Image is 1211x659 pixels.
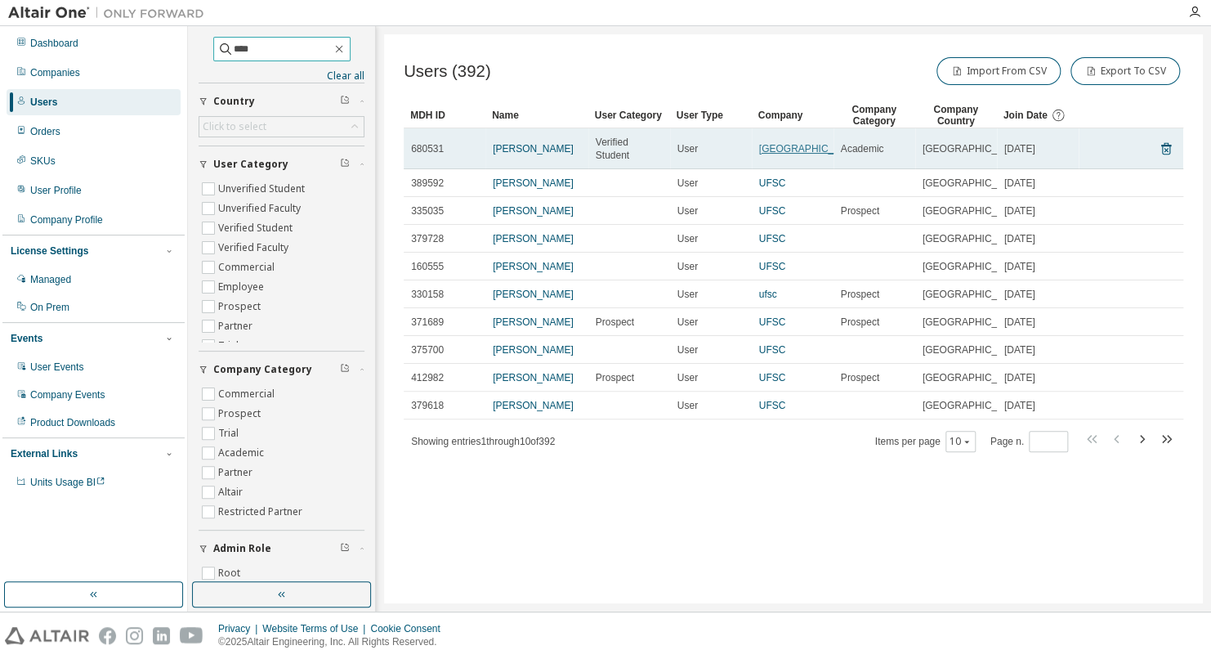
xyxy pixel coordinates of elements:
span: 335035 [411,204,444,217]
a: ufsc [759,289,777,300]
span: [GEOGRAPHIC_DATA] [923,260,1025,273]
a: [PERSON_NAME] [493,289,574,300]
a: [PERSON_NAME] [493,143,574,155]
a: [PERSON_NAME] [493,177,574,189]
a: [PERSON_NAME] [493,316,574,328]
label: Employee [218,277,267,297]
label: Academic [218,443,267,463]
a: [PERSON_NAME] [493,344,574,356]
div: SKUs [30,155,56,168]
span: [GEOGRAPHIC_DATA] [923,288,1025,301]
span: [DATE] [1004,399,1035,412]
label: Partner [218,463,256,482]
a: UFSC [759,261,786,272]
span: Join Date [1003,110,1048,121]
div: Cookie Consent [370,622,449,635]
span: [DATE] [1004,343,1035,356]
img: Altair One [8,5,212,21]
a: UFSC [759,205,786,217]
label: Unverified Faculty [218,199,304,218]
div: User Type [677,102,745,128]
label: Root [218,563,244,583]
button: Company Category [199,352,364,388]
span: [GEOGRAPHIC_DATA] [923,232,1025,245]
div: MDH ID [410,102,479,128]
div: License Settings [11,244,88,258]
span: User [677,371,698,384]
div: User Events [30,361,83,374]
span: [GEOGRAPHIC_DATA] [923,316,1025,329]
span: Prospect [596,316,634,329]
label: Verified Faculty [218,238,292,258]
a: [PERSON_NAME] [493,372,574,383]
span: Company Category [213,363,312,376]
span: Showing entries 1 through 10 of 392 [411,436,555,447]
span: Clear filter [340,363,350,376]
div: Product Downloads [30,416,115,429]
div: Dashboard [30,37,78,50]
div: Orders [30,125,60,138]
label: Commercial [218,258,278,277]
span: [DATE] [1004,371,1035,384]
span: User [677,142,698,155]
span: Page n. [990,431,1068,452]
a: [PERSON_NAME] [493,400,574,411]
div: Company Events [30,388,105,401]
span: User [677,399,698,412]
div: User Category [595,102,664,128]
span: [DATE] [1004,232,1035,245]
span: Prospect [841,204,879,217]
span: [GEOGRAPHIC_DATA] [923,399,1025,412]
a: [PERSON_NAME] [493,261,574,272]
span: Clear filter [340,95,350,108]
span: Clear filter [340,542,350,555]
span: 160555 [411,260,444,273]
span: [GEOGRAPHIC_DATA] [923,204,1025,217]
span: [GEOGRAPHIC_DATA] [923,371,1025,384]
span: User Category [213,158,288,171]
span: [DATE] [1004,204,1035,217]
img: altair_logo.svg [5,627,89,644]
button: Export To CSV [1070,57,1180,85]
span: User [677,232,698,245]
img: instagram.svg [126,627,143,644]
span: User [677,204,698,217]
label: Trial [218,424,242,443]
span: 330158 [411,288,444,301]
span: [GEOGRAPHIC_DATA] [923,343,1025,356]
a: UFSC [759,400,786,411]
label: Restricted Partner [218,502,306,522]
label: Altair [218,482,246,502]
a: UFSC [759,372,786,383]
span: User [677,177,698,190]
div: Privacy [218,622,262,635]
div: External Links [11,447,78,460]
label: Verified Student [218,218,296,238]
div: Managed [30,273,71,286]
span: Prospect [596,371,634,384]
span: Verified Student [596,136,663,162]
div: On Prem [30,301,69,314]
div: Click to select [203,120,266,133]
span: 379618 [411,399,444,412]
a: UFSC [759,177,786,189]
button: 10 [950,435,972,448]
div: Name [492,102,582,128]
a: UFSC [759,344,786,356]
div: Company [758,102,827,128]
span: Prospect [841,316,879,329]
svg: Date when the user was first added or directly signed up. If the user was deleted and later re-ad... [1051,108,1066,123]
span: [DATE] [1004,288,1035,301]
button: Import From CSV [936,57,1061,85]
p: © 2025 Altair Engineering, Inc. All Rights Reserved. [218,635,450,649]
span: Academic [841,142,884,155]
label: Partner [218,316,256,336]
span: User [677,260,698,273]
span: User [677,316,698,329]
span: 412982 [411,371,444,384]
a: UFSC [759,233,786,244]
span: User [677,288,698,301]
span: 371689 [411,316,444,329]
div: Company Country [922,102,990,128]
a: [PERSON_NAME] [493,205,574,217]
